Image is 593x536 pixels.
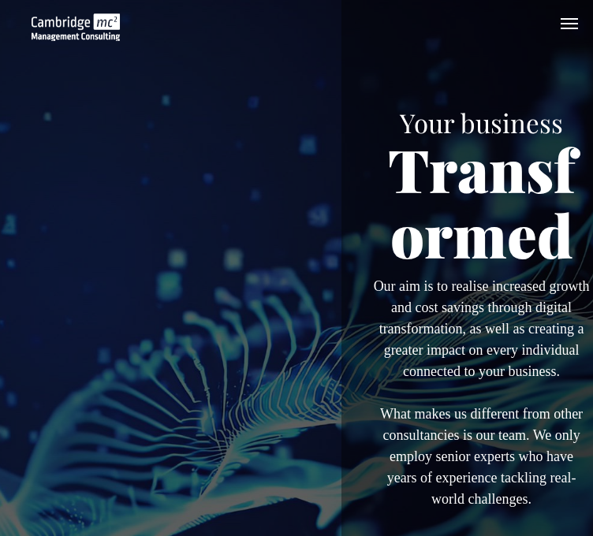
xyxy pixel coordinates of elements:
[380,406,583,507] span: What makes us different from other consultancies is our team. We only employ senior experts who h...
[554,8,585,39] button: menu
[388,129,575,274] span: Transformed
[374,278,590,379] span: Our aim is to realise increased growth and cost savings through digital transformation, as well a...
[400,105,563,140] span: Your business
[32,13,120,41] img: Cambridge Management Logo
